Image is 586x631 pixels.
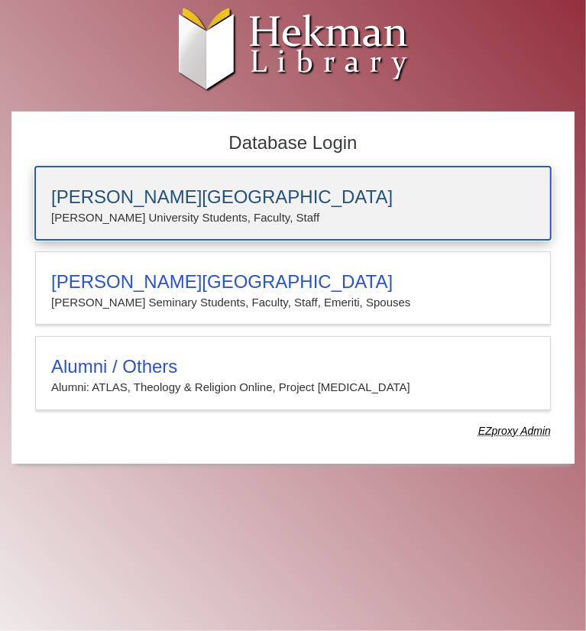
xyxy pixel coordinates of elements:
[478,425,551,437] dfn: Use Alumni login
[51,186,535,208] h3: [PERSON_NAME][GEOGRAPHIC_DATA]
[35,167,551,240] a: [PERSON_NAME][GEOGRAPHIC_DATA][PERSON_NAME] University Students, Faculty, Staff
[51,356,535,397] summary: Alumni / OthersAlumni: ATLAS, Theology & Religion Online, Project [MEDICAL_DATA]
[51,208,535,228] p: [PERSON_NAME] University Students, Faculty, Staff
[51,271,535,293] h3: [PERSON_NAME][GEOGRAPHIC_DATA]
[51,356,535,377] h3: Alumni / Others
[28,128,558,159] h2: Database Login
[35,251,551,325] a: [PERSON_NAME][GEOGRAPHIC_DATA][PERSON_NAME] Seminary Students, Faculty, Staff, Emeriti, Spouses
[51,293,535,312] p: [PERSON_NAME] Seminary Students, Faculty, Staff, Emeriti, Spouses
[51,377,535,397] p: Alumni: ATLAS, Theology & Religion Online, Project [MEDICAL_DATA]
